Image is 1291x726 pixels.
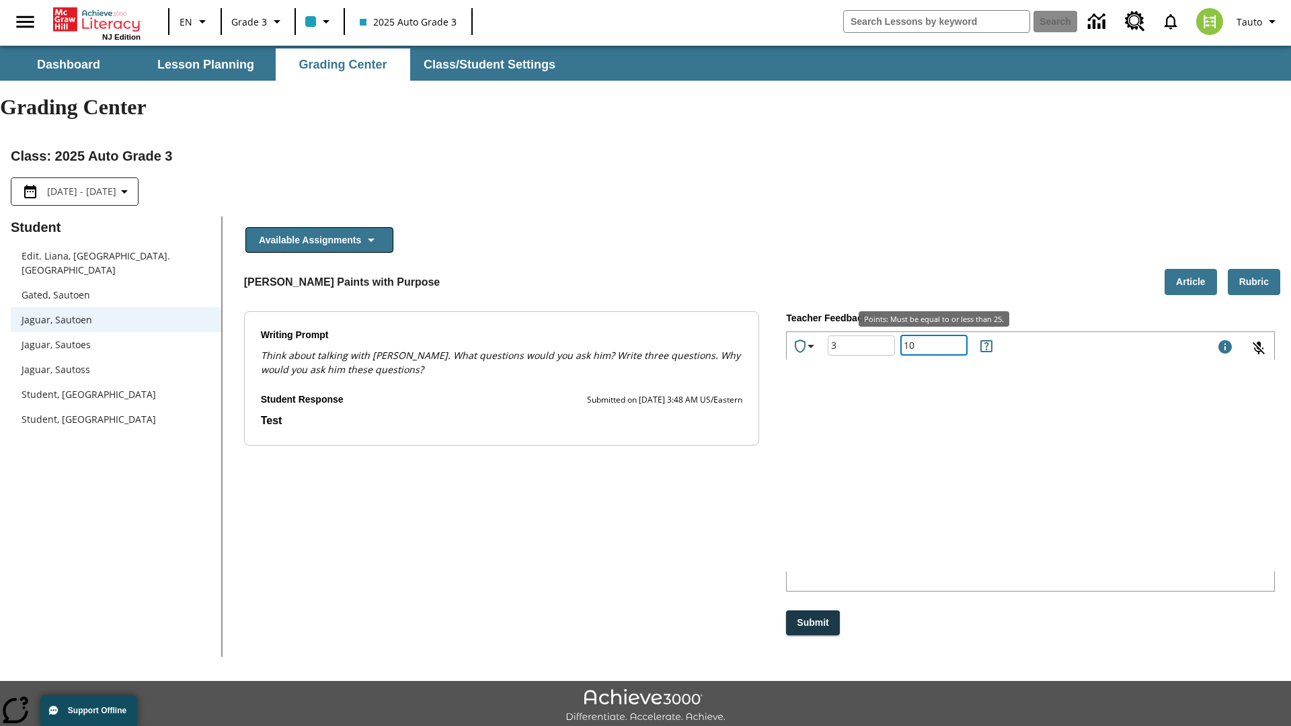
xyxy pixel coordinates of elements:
[276,48,410,81] button: Grading Center
[900,327,968,363] input: Points: Must be equal to or less than 25.
[261,413,743,429] p: Test
[116,184,132,200] svg: Collapse Date Range Filter
[11,216,221,238] p: Student
[11,11,191,26] p: vDAJyF
[11,282,221,307] div: Gated, Sautoen
[244,274,440,290] p: [PERSON_NAME] Paints with Purpose
[261,393,344,407] p: Student Response
[139,48,273,81] button: Lesson Planning
[22,362,210,376] span: Jaguar, Sautoss
[22,412,210,426] span: Student, [GEOGRAPHIC_DATA]
[231,15,267,29] span: Grade 3
[565,689,726,723] img: Achieve3000 Differentiate Accelerate Achieve
[1243,332,1275,364] button: Click to activate and allow voice recognition
[47,184,116,198] span: [DATE] - [DATE]
[360,15,457,29] span: 2025 Auto Grade 3
[1153,4,1188,39] a: Notifications
[1188,4,1231,39] button: Select a new avatar
[413,48,566,81] button: Class/Student Settings
[1080,3,1117,40] a: Data Center
[245,227,393,253] button: Available Assignments
[11,407,221,432] div: Student, [GEOGRAPHIC_DATA]
[1228,269,1280,295] button: Rubric, Will open in new tab
[11,307,221,332] div: Jaguar, Sautoen
[22,387,210,401] span: Student, [GEOGRAPHIC_DATA]
[22,313,210,327] span: Jaguar, Sautoen
[1117,3,1153,40] a: Resource Center, Will open in new tab
[261,328,743,343] p: Writing Prompt
[22,249,210,277] span: Edit. Liana, [GEOGRAPHIC_DATA]. [GEOGRAPHIC_DATA]
[828,327,895,363] input: Grade: Letters, numbers, %, + and - are allowed.
[180,15,192,29] span: EN
[973,333,1000,360] button: Rules for Earning Points and Achievements, Will open in new tab
[11,243,221,282] div: Edit. Liana, [GEOGRAPHIC_DATA]. [GEOGRAPHIC_DATA]
[261,413,743,429] p: Student Response
[1165,269,1217,295] button: Article, Will open in new tab
[53,5,141,41] div: Home
[102,33,141,41] span: NJ Edition
[11,382,221,407] div: Student, [GEOGRAPHIC_DATA]
[11,332,221,357] div: Jaguar, Sautoes
[786,610,839,635] button: Submit
[844,11,1029,32] input: search field
[68,706,126,715] span: Support Offline
[300,9,340,34] button: Class color is light blue. Change class color
[786,311,1275,326] p: Teacher Feedback
[1,48,136,81] button: Dashboard
[261,348,743,376] div: Think about talking with [PERSON_NAME]. What questions would you ask him? Write three questions. ...
[587,393,742,407] p: Submitted on [DATE] 3:48 AM US/Eastern
[828,335,895,356] div: Grade: Letters, numbers, %, + and - are allowed.
[11,145,1280,167] h2: Class : 2025 Auto Grade 3
[22,337,210,352] span: Jaguar, Sautoes
[1217,339,1233,358] div: Maximum 1000 characters Press Escape to exit toolbar and use left and right arrow keys to access ...
[859,311,1009,327] div: Points: Must be equal to or less than 25.
[11,357,221,382] div: Jaguar, Sautoss
[17,184,132,200] button: Select the date range menu item
[53,6,141,33] a: Home
[22,288,210,302] span: Gated, Sautoen
[5,2,45,42] button: Open side menu
[787,333,824,360] button: Achievements
[1196,8,1223,35] img: avatar image
[11,11,191,26] body: Type your response here.
[40,695,137,726] button: Support Offline
[1237,15,1262,29] span: Tauto
[173,9,217,34] button: Language: EN, Select a language
[900,335,968,356] div: Points: Must be equal to or less than 25.
[1231,9,1286,34] button: Profile/Settings
[226,9,290,34] button: Grade: Grade 3, Select a grade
